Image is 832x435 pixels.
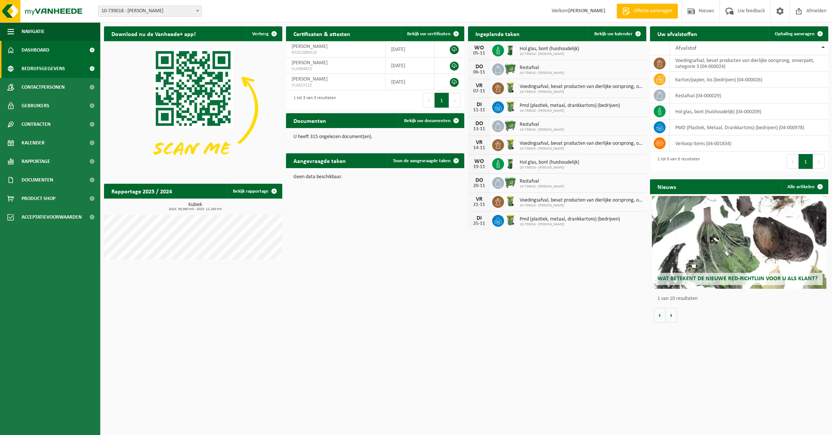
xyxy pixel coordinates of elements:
a: Alle artikelen [781,179,828,194]
button: Next [813,154,825,169]
span: Bekijk uw kalender [594,32,633,36]
img: WB-0660-HPE-GN-01 [504,119,517,132]
h2: Uw afvalstoffen [650,26,705,41]
span: Voedingsafval, bevat producten van dierlijke oorsprong, onverpakt, categorie 3 [520,84,643,90]
span: Product Shop [22,189,55,208]
span: Hol glas, bont (huishoudelijk) [520,160,579,166]
span: Rapportage [22,152,50,171]
span: Pmd (plastiek, metaal, drankkartons) (bedrijven) [520,103,620,109]
a: Bekijk uw documenten [398,113,464,128]
button: 1 [799,154,813,169]
div: 1 tot 3 van 3 resultaten [290,92,336,108]
img: WB-0140-HPE-GN-50 [504,138,517,151]
button: 1 [435,93,449,108]
h3: Kubiek [108,202,282,211]
span: 10-739018 - RESTO BERTRAND - NUKERKE [98,6,201,16]
a: Bekijk uw kalender [588,26,646,41]
img: WB-0240-HPE-GN-50 [504,214,517,226]
a: Offerte aanvragen [617,4,678,19]
p: U heeft 315 ongelezen document(en). [293,134,457,140]
td: PMD (Plastiek, Metaal, Drankkartons) (bedrijven) (04-000978) [670,120,828,135]
span: 10-739018 - [PERSON_NAME] [520,147,643,151]
div: 21-11 [472,202,487,207]
div: 07-11 [472,89,487,94]
span: Voedingsafval, bevat producten van dierlijke oorsprong, onverpakt, categorie 3 [520,197,643,203]
h2: Documenten [286,113,334,128]
p: 1 van 10 resultaten [657,296,825,301]
span: Restafval [520,65,564,71]
span: Wat betekent de nieuwe RED-richtlijn voor u als klant? [657,276,818,282]
span: VLA904823 [292,66,380,72]
span: [PERSON_NAME] [292,44,328,49]
div: 06-11 [472,70,487,75]
td: karton/papier, los (bedrijven) (04-000026) [670,72,828,88]
span: Offerte aanvragen [632,7,674,15]
div: 1 tot 6 van 6 resultaten [654,153,700,170]
div: 20-11 [472,183,487,189]
img: WB-0140-HPE-GN-50 [504,81,517,94]
div: WO [472,45,487,51]
span: Contactpersonen [22,78,65,97]
td: [DATE] [386,41,434,58]
p: Geen data beschikbaar. [293,174,457,180]
h2: Nieuws [650,179,683,194]
span: Afvalstof [675,45,696,51]
span: Dashboard [22,41,49,59]
a: Ophaling aanvragen [769,26,828,41]
span: 10-739018 - [PERSON_NAME] [520,128,564,132]
div: 11-11 [472,108,487,113]
td: verkoop items (04-001834) [670,135,828,151]
span: Contracten [22,115,51,134]
span: [PERSON_NAME] [292,60,328,66]
button: Volgende [666,308,677,323]
span: 10-739018 - [PERSON_NAME] [520,71,564,75]
td: restafval (04-000029) [670,88,828,104]
span: 10-739018 - [PERSON_NAME] [520,203,643,208]
span: 10-739018 - [PERSON_NAME] [520,109,620,113]
span: 10-739018 - RESTO BERTRAND - NUKERKE [98,6,202,17]
img: WB-0140-HPE-GN-01 [504,43,517,56]
span: Bekijk uw certificaten [407,32,451,36]
span: 10-739018 - [PERSON_NAME] [520,184,564,189]
td: hol glas, bont (huishoudelijk) (04-000209) [670,104,828,120]
span: Hol glas, bont (huishoudelijk) [520,46,579,52]
span: Gebruikers [22,97,49,115]
span: Bedrijfsgegevens [22,59,65,78]
button: Previous [423,93,435,108]
span: Voedingsafval, bevat producten van dierlijke oorsprong, onverpakt, categorie 3 [520,141,643,147]
span: Restafval [520,179,564,184]
div: 14-11 [472,145,487,151]
strong: [PERSON_NAME] [568,8,605,14]
span: Ophaling aanvragen [775,32,815,36]
img: Download de VHEPlus App [104,41,282,175]
td: [DATE] [386,74,434,90]
div: DO [472,121,487,127]
div: VR [472,196,487,202]
div: 05-11 [472,51,487,56]
span: Toon de aangevraagde taken [393,158,451,163]
div: 25-11 [472,221,487,226]
span: Bekijk uw documenten [404,118,451,123]
span: 10-739018 - [PERSON_NAME] [520,90,643,94]
div: DI [472,215,487,221]
a: Wat betekent de nieuwe RED-richtlijn voor u als klant? [652,196,826,289]
span: VLA615115 [292,82,380,88]
h2: Ingeplande taken [468,26,527,41]
div: DO [472,64,487,70]
img: WB-0140-HPE-GN-50 [504,195,517,207]
span: 10-739018 - [PERSON_NAME] [520,166,579,170]
img: WB-0240-HPE-GN-50 [504,100,517,113]
span: Acceptatievoorwaarden [22,208,82,226]
h2: Certificaten & attesten [286,26,358,41]
span: RED25006510 [292,50,380,56]
span: Navigatie [22,22,45,41]
td: voedingsafval, bevat producten van dierlijke oorsprong, onverpakt, categorie 3 (04-000024) [670,55,828,72]
span: Restafval [520,122,564,128]
h2: Aangevraagde taken [286,153,353,168]
img: WB-0660-HPE-GN-01 [504,62,517,75]
div: VR [472,140,487,145]
div: 19-11 [472,164,487,170]
span: 10-739018 - [PERSON_NAME] [520,222,620,227]
button: Verberg [246,26,282,41]
img: WB-0140-HPE-GN-01 [504,157,517,170]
